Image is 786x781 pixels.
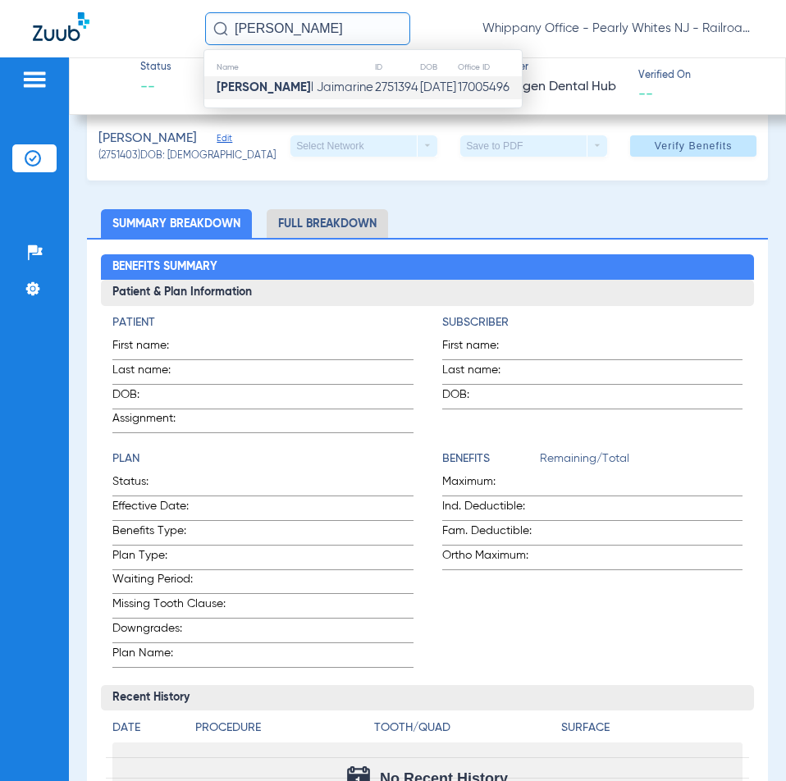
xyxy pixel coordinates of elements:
span: Status: [112,473,233,496]
span: -- [638,84,653,102]
span: Fam. Deductible: [442,523,540,545]
span: Ortho Maximum: [442,547,540,569]
span: Assignment: [112,410,193,432]
td: 17005496 [457,76,522,99]
button: Verify Benefits [630,135,756,157]
h4: Surface [561,719,743,737]
th: ID [374,58,419,76]
h4: Date [112,719,181,737]
h4: Plan [112,450,413,468]
iframe: Chat Widget [704,702,786,781]
span: Benefits Type: [112,523,233,545]
h2: Benefits Summary [101,254,753,281]
app-breakdown-title: Date [112,719,181,742]
h3: Patient & Plan Information [101,280,753,306]
h4: Tooth/Quad [374,719,555,737]
span: Downgrades: [112,620,233,642]
span: Whippany Office - Pearly Whites NJ - Railroad Plaza Dental Associates LLC - Whippany General [482,21,753,37]
h4: Patient [112,314,413,331]
span: Remaining/Total [540,450,743,473]
span: Edit [217,133,231,148]
h4: Subscriber [442,314,743,331]
span: Verified On [638,69,760,84]
span: Maximum: [442,473,540,496]
app-breakdown-title: Procedure [195,719,368,742]
img: Search Icon [213,21,228,36]
app-breakdown-title: Benefits [442,450,540,473]
span: Payer [502,61,624,75]
h4: Procedure [195,719,368,737]
span: DOB: [442,386,523,409]
app-breakdown-title: Tooth/Quad [374,719,555,742]
th: Office ID [457,58,522,76]
td: [DATE] [419,76,457,99]
span: DOB: [112,386,193,409]
img: hamburger-icon [21,70,48,89]
span: Plan Name: [112,645,233,667]
span: Status [140,61,171,75]
th: Name [204,58,374,76]
span: Effective Date: [112,498,233,520]
span: First name: [112,337,193,359]
span: [PERSON_NAME] [98,129,197,149]
span: Skygen Dental Hub [502,77,624,98]
h4: Benefits [442,450,540,468]
span: Missing Tooth Clause: [112,596,233,618]
app-breakdown-title: Surface [561,719,743,742]
span: (2751403) DOB: [DEMOGRAPHIC_DATA] [98,149,276,164]
td: 2751394 [374,76,419,99]
strong: [PERSON_NAME] [217,81,311,94]
li: Summary Breakdown [101,209,252,238]
span: Waiting Period: [112,571,233,593]
span: Last name: [442,362,523,384]
span: Last name: [112,362,193,384]
span: l Jaimarine [217,81,373,94]
span: First name: [442,337,523,359]
input: Search for patients [205,12,410,45]
span: -- [140,77,171,98]
th: DOB [419,58,457,76]
span: Verify Benefits [655,139,733,153]
span: Ind. Deductible: [442,498,540,520]
h3: Recent History [101,685,753,711]
li: Full Breakdown [267,209,388,238]
img: Zuub Logo [33,12,89,41]
span: Plan Type: [112,547,233,569]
